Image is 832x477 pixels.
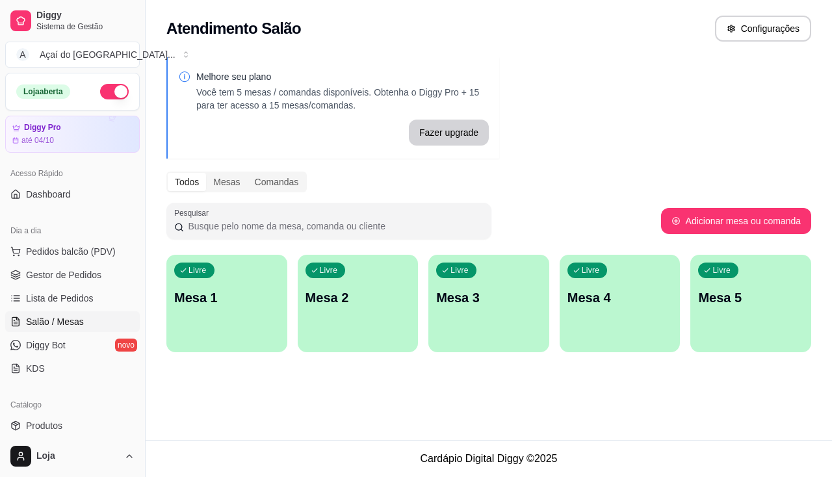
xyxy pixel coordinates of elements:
[188,265,207,276] p: Livre
[206,173,247,191] div: Mesas
[168,173,206,191] div: Todos
[305,289,411,307] p: Mesa 2
[36,450,119,462] span: Loja
[40,48,175,61] div: Açaí do [GEOGRAPHIC_DATA] ...
[5,116,140,153] a: Diggy Proaté 04/10
[174,207,213,218] label: Pesquisar
[5,335,140,355] a: Diggy Botnovo
[409,120,489,146] button: Fazer upgrade
[16,84,70,99] div: Loja aberta
[5,42,140,68] button: Select a team
[298,255,419,352] button: LivreMesa 2
[5,394,140,415] div: Catálogo
[582,265,600,276] p: Livre
[26,419,62,432] span: Produtos
[174,289,279,307] p: Mesa 1
[26,339,66,352] span: Diggy Bot
[5,358,140,379] a: KDS
[567,289,673,307] p: Mesa 4
[248,173,306,191] div: Comandas
[26,188,71,201] span: Dashboard
[26,315,84,328] span: Salão / Mesas
[450,265,469,276] p: Livre
[5,220,140,241] div: Dia a dia
[5,311,140,332] a: Salão / Mesas
[5,288,140,309] a: Lista de Pedidos
[5,5,140,36] a: DiggySistema de Gestão
[26,245,116,258] span: Pedidos balcão (PDV)
[712,265,731,276] p: Livre
[698,289,803,307] p: Mesa 5
[5,264,140,285] a: Gestor de Pedidos
[560,255,681,352] button: LivreMesa 4
[196,70,489,83] p: Melhore seu plano
[36,21,135,32] span: Sistema de Gestão
[146,440,832,477] footer: Cardápio Digital Diggy © 2025
[320,265,338,276] p: Livre
[715,16,811,42] button: Configurações
[184,220,484,233] input: Pesquisar
[690,255,811,352] button: LivreMesa 5
[428,255,549,352] button: LivreMesa 3
[5,241,140,262] button: Pedidos balcão (PDV)
[26,268,101,281] span: Gestor de Pedidos
[166,255,287,352] button: LivreMesa 1
[5,163,140,184] div: Acesso Rápido
[5,184,140,205] a: Dashboard
[24,123,61,133] article: Diggy Pro
[5,415,140,436] a: Produtos
[36,10,135,21] span: Diggy
[26,292,94,305] span: Lista de Pedidos
[100,84,129,99] button: Alterar Status
[26,362,45,375] span: KDS
[21,135,54,146] article: até 04/10
[436,289,541,307] p: Mesa 3
[166,18,301,39] h2: Atendimento Salão
[5,441,140,472] button: Loja
[196,86,489,112] p: Você tem 5 mesas / comandas disponíveis. Obtenha o Diggy Pro + 15 para ter acesso a 15 mesas/coma...
[661,208,811,234] button: Adicionar mesa ou comanda
[16,48,29,61] span: A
